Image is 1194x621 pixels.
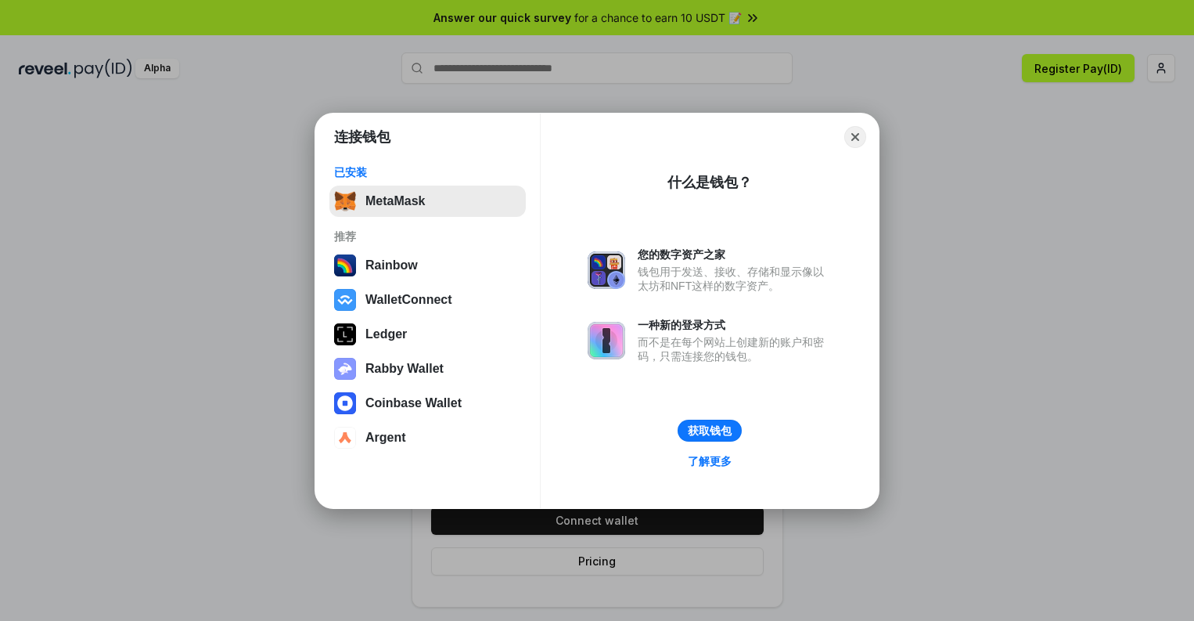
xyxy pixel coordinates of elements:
button: Rabby Wallet [329,353,526,385]
div: 您的数字资产之家 [638,247,832,262]
button: WalletConnect [329,284,526,316]
img: svg+xml,%3Csvg%20xmlns%3D%22http%3A%2F%2Fwww.w3.org%2F2000%2Fsvg%22%20fill%3D%22none%22%20viewBox... [588,251,625,289]
button: Argent [329,422,526,453]
div: 什么是钱包？ [667,173,752,192]
img: svg+xml,%3Csvg%20width%3D%2228%22%20height%3D%2228%22%20viewBox%3D%220%200%2028%2028%22%20fill%3D... [334,289,356,311]
div: 而不是在每个网站上创建新的账户和密码，只需连接您的钱包。 [638,335,832,363]
div: Ledger [365,327,407,341]
div: 了解更多 [688,454,732,468]
div: WalletConnect [365,293,452,307]
img: svg+xml,%3Csvg%20width%3D%22120%22%20height%3D%22120%22%20viewBox%3D%220%200%20120%20120%22%20fil... [334,255,356,276]
div: 钱包用于发送、接收、存储和显示像以太坊和NFT这样的数字资产。 [638,265,832,293]
img: svg+xml,%3Csvg%20fill%3D%22none%22%20height%3D%2233%22%20viewBox%3D%220%200%2035%2033%22%20width%... [334,190,356,212]
div: 推荐 [334,229,521,244]
img: svg+xml,%3Csvg%20width%3D%2228%22%20height%3D%2228%22%20viewBox%3D%220%200%2028%2028%22%20fill%3D... [334,392,356,414]
img: svg+xml,%3Csvg%20xmlns%3D%22http%3A%2F%2Fwww.w3.org%2F2000%2Fsvg%22%20width%3D%2228%22%20height%3... [334,323,356,345]
img: svg+xml,%3Csvg%20xmlns%3D%22http%3A%2F%2Fwww.w3.org%2F2000%2Fsvg%22%20fill%3D%22none%22%20viewBox... [334,358,356,380]
img: svg+xml,%3Csvg%20xmlns%3D%22http%3A%2F%2Fwww.w3.org%2F2000%2Fsvg%22%20fill%3D%22none%22%20viewBox... [588,322,625,359]
div: 一种新的登录方式 [638,318,832,332]
div: 已安装 [334,165,521,179]
div: Argent [365,431,406,445]
h1: 连接钱包 [334,128,390,146]
a: 了解更多 [678,451,741,471]
button: Coinbase Wallet [329,388,526,419]
div: 获取钱包 [688,424,732,438]
button: Ledger [329,319,526,350]
div: Rainbow [365,258,418,273]
button: MetaMask [329,186,526,217]
img: svg+xml,%3Csvg%20width%3D%2228%22%20height%3D%2228%22%20viewBox%3D%220%200%2028%2028%22%20fill%3D... [334,427,356,449]
div: MetaMask [365,194,425,208]
div: Rabby Wallet [365,362,444,376]
button: Close [844,126,866,148]
div: Coinbase Wallet [365,396,462,410]
button: Rainbow [329,250,526,281]
button: 获取钱包 [678,420,742,442]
